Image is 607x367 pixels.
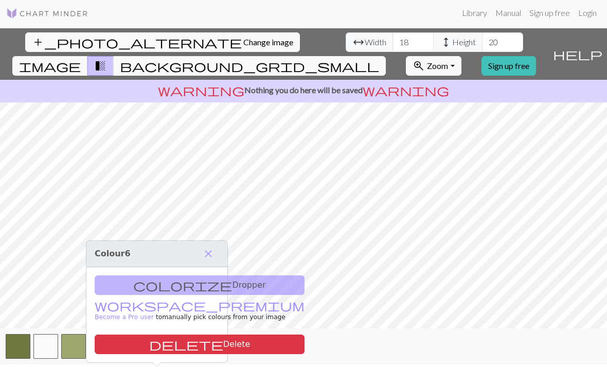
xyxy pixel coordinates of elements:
small: to manually pick colours from your image [95,303,305,321]
span: warning [158,83,244,97]
span: Colour 6 [95,249,131,258]
span: Height [452,36,476,48]
span: help [553,47,602,61]
a: Login [574,3,601,23]
button: Close [198,245,219,263]
button: Help [548,28,607,80]
button: Delete color [95,335,305,354]
span: arrow_range [352,35,365,49]
p: Nothing you do here will be saved [4,84,603,96]
span: transition_fade [94,59,106,73]
img: Logo [6,7,88,20]
span: zoom_in [413,59,425,73]
a: Library [458,3,491,23]
span: height [440,35,452,49]
a: Manual [491,3,525,23]
span: Change image [243,37,293,47]
span: warning [363,83,449,97]
span: Width [365,36,386,48]
span: close [202,247,215,261]
span: add_photo_alternate [32,35,242,49]
a: Sign up free [525,3,574,23]
a: Sign up free [481,56,536,76]
button: Zoom [406,56,461,76]
span: image [19,59,81,73]
a: Become a Pro user [95,303,305,321]
span: Zoom [427,61,448,71]
button: Change image [25,32,300,52]
span: background_grid_small [120,59,379,73]
span: delete [149,337,223,352]
span: workspace_premium [95,298,305,312]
